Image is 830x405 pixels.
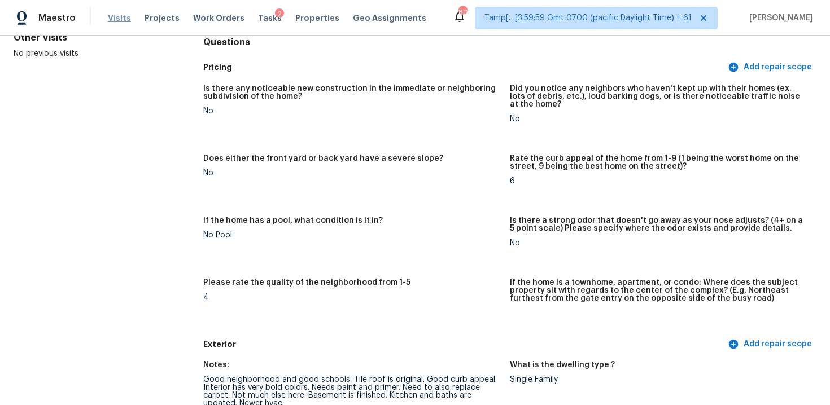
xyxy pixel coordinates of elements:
button: Add repair scope [726,334,816,355]
div: No [203,107,501,115]
span: Properties [295,12,339,24]
div: No [203,169,501,177]
h5: Does either the front yard or back yard have a severe slope? [203,155,443,162]
div: Single Family [510,376,807,384]
h5: Please rate the quality of the neighborhood from 1-5 [203,279,410,287]
span: Visits [108,12,131,24]
span: Add repair scope [730,337,812,351]
h5: Pricing [203,61,726,73]
h5: If the home is a townhome, apartment, or condo: Where does the subject property sit with regards ... [510,279,807,302]
span: Add repair scope [730,60,812,74]
span: [PERSON_NAME] [745,12,813,24]
h5: Did you notice any neighbors who haven't kept up with their homes (ex. lots of debris, etc.), lou... [510,85,807,108]
span: Projects [145,12,180,24]
div: 2 [275,8,284,20]
div: 6 [510,177,807,185]
h5: Exterior [203,338,726,350]
h5: What is the dwelling type ? [510,361,615,369]
span: Geo Assignments [353,12,426,24]
span: Tasks [258,14,282,22]
span: Tamp[…]3:59:59 Gmt 0700 (pacific Daylight Time) + 61 [484,12,692,24]
div: No [510,115,807,123]
div: Other Visits [14,32,167,43]
div: 4 [203,293,501,301]
span: Maestro [38,12,76,24]
button: Add repair scope [726,57,816,78]
div: No Pool [203,231,501,239]
h5: Notes: [203,361,229,369]
h5: Rate the curb appeal of the home from 1-9 (1 being the worst home on the street, 9 being the best... [510,155,807,170]
h4: Questions [203,37,816,48]
h5: Is there any noticeable new construction in the immediate or neighboring subdivision of the home? [203,85,501,100]
h5: If the home has a pool, what condition is it in? [203,217,383,224]
h5: Is there a strong odor that doesn't go away as your nose adjusts? (4+ on a 5 point scale) Please ... [510,217,807,232]
div: No [510,239,807,247]
span: No previous visits [14,50,78,58]
div: 803 [458,7,466,18]
span: Work Orders [193,12,244,24]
